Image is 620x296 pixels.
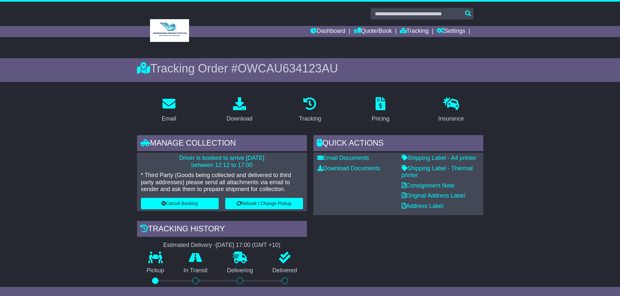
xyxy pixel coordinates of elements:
[141,172,303,193] p: * Third Party (Goods being collected and delivered to third party addresses) please send all atta...
[299,114,321,123] div: Tracking
[317,155,369,161] a: Email Documents
[137,267,174,274] p: Pickup
[161,114,176,123] div: Email
[353,26,392,37] a: Quote/Book
[141,155,303,169] p: Driver is booked to arrive [DATE] between 12:12 to 17:00
[141,198,219,209] button: Cancel Booking
[402,165,473,179] a: Shipping Label - Thermal printer
[217,267,263,274] p: Delivering
[222,95,257,125] a: Download
[402,155,476,161] a: Shipping Label - A4 printer
[137,221,307,238] div: Tracking history
[367,95,394,125] a: Pricing
[437,26,465,37] a: Settings
[174,267,217,274] p: In Transit
[402,203,444,209] a: Address Label
[310,26,345,37] a: Dashboard
[157,95,180,125] a: Email
[317,165,380,172] a: Download Documents
[372,114,390,123] div: Pricing
[227,114,253,123] div: Download
[263,267,307,274] p: Delivered
[438,114,464,123] div: Insurance
[225,198,303,209] button: Rebook / Change Pickup
[295,95,325,125] a: Tracking
[434,95,468,125] a: Insurance
[137,242,307,249] div: Estimated Delivery -
[402,192,465,199] a: Original Address Label
[216,242,281,249] div: [DATE] 17:00 (GMT +10)
[137,135,307,153] div: Manage collection
[400,26,429,37] a: Tracking
[238,62,338,75] span: OWCAU634123AU
[313,135,483,153] div: Quick Actions
[137,61,483,75] div: Tracking Order #
[402,182,455,189] a: Consignment Note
